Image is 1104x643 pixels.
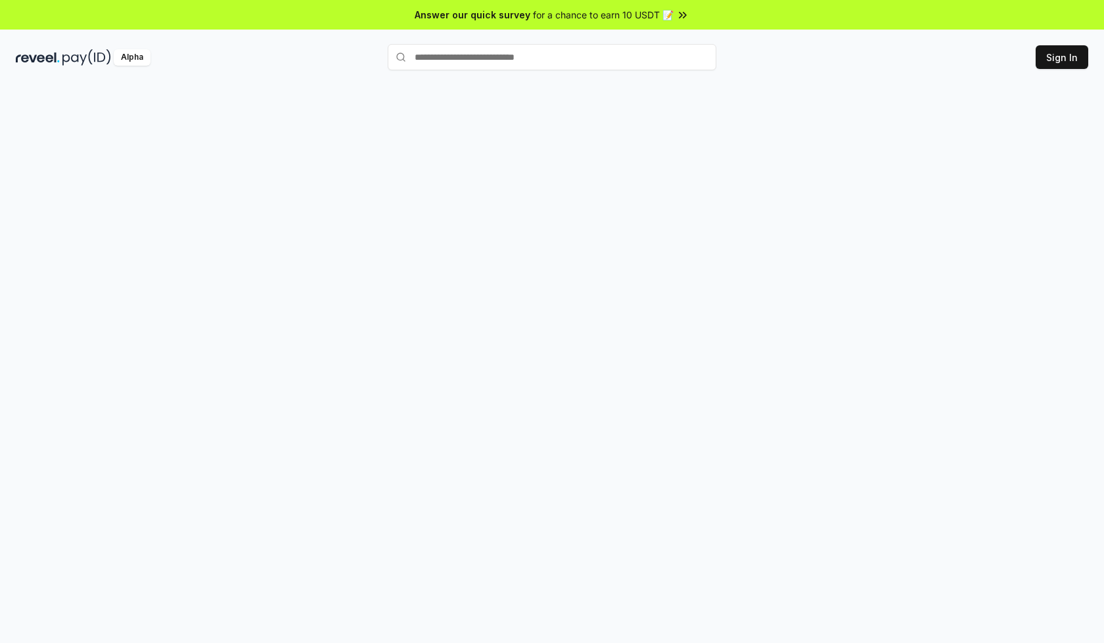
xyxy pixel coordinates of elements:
[62,49,111,66] img: pay_id
[16,49,60,66] img: reveel_dark
[533,8,674,22] span: for a chance to earn 10 USDT 📝
[415,8,530,22] span: Answer our quick survey
[1036,45,1088,69] button: Sign In
[114,49,150,66] div: Alpha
